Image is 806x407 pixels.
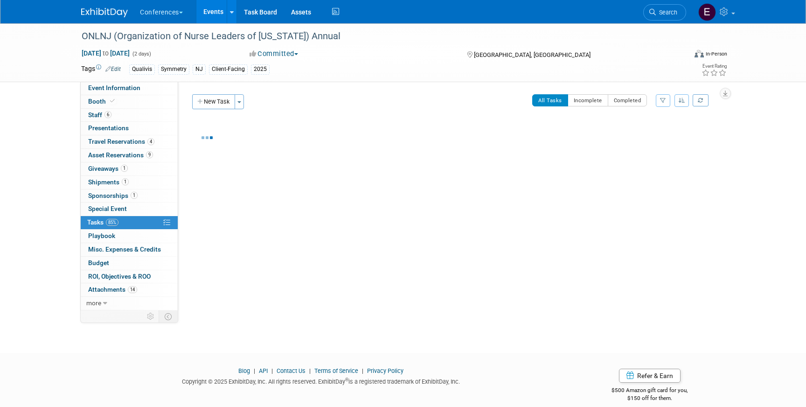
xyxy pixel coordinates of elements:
[110,98,115,104] i: Booth reservation complete
[88,286,137,293] span: Attachments
[277,367,306,374] a: Contact Us
[158,64,189,74] div: Symmetry
[702,64,727,69] div: Event Rating
[259,367,268,374] a: API
[705,50,727,57] div: In-Person
[88,111,111,119] span: Staff
[88,165,128,172] span: Giveaways
[631,49,727,63] div: Event Format
[81,230,178,243] a: Playbook
[86,299,101,307] span: more
[101,49,110,57] span: to
[314,367,358,374] a: Terms of Service
[251,64,270,74] div: 2025
[88,84,140,91] span: Event Information
[88,246,161,253] span: Misc. Expenses & Credits
[88,138,154,145] span: Travel Reservations
[88,259,109,267] span: Budget
[474,51,591,58] span: [GEOGRAPHIC_DATA], [GEOGRAPHIC_DATA]
[81,375,561,386] div: Copyright © 2025 ExhibitDay, Inc. All rights reserved. ExhibitDay is a registered trademark of Ex...
[81,243,178,256] a: Misc. Expenses & Credits
[81,203,178,216] a: Special Event
[88,98,117,105] span: Booth
[88,205,127,212] span: Special Event
[656,9,677,16] span: Search
[81,82,178,95] a: Event Information
[575,380,725,402] div: $500 Amazon gift card for you,
[81,8,128,17] img: ExhibitDay
[131,192,138,199] span: 1
[88,273,151,280] span: ROI, Objectives & ROO
[81,189,178,203] a: Sponsorships1
[122,178,129,185] span: 1
[81,216,178,229] a: Tasks85%
[693,94,709,106] a: Refresh
[81,257,178,270] a: Budget
[81,64,121,75] td: Tags
[367,367,403,374] a: Privacy Policy
[81,270,178,283] a: ROI, Objectives & ROO
[608,94,647,106] button: Completed
[106,219,118,226] span: 85%
[88,178,129,186] span: Shipments
[88,124,129,132] span: Presentations
[81,135,178,148] a: Travel Reservations4
[201,136,213,139] img: loading...
[246,49,302,59] button: Committed
[132,51,151,57] span: (2 days)
[192,94,235,109] button: New Task
[87,218,118,226] span: Tasks
[532,94,568,106] button: All Tasks
[619,369,681,383] a: Refer & Earn
[147,138,154,145] span: 4
[88,232,115,239] span: Playbook
[81,95,178,108] a: Booth
[146,151,153,158] span: 9
[104,111,111,118] span: 6
[269,367,275,374] span: |
[81,283,178,296] a: Attachments14
[159,310,178,323] td: Toggle Event Tabs
[238,367,250,374] a: Blog
[128,286,137,293] span: 14
[143,310,159,323] td: Personalize Event Tab Strip
[81,122,178,135] a: Presentations
[307,367,313,374] span: |
[121,165,128,172] span: 1
[695,50,704,57] img: Format-Inperson.png
[209,64,248,74] div: Client-Facing
[88,192,138,199] span: Sponsorships
[81,109,178,122] a: Staff6
[568,94,608,106] button: Incomplete
[129,64,155,74] div: Qualivis
[345,377,348,382] sup: ®
[81,162,178,175] a: Giveaways1
[105,66,121,72] a: Edit
[81,176,178,189] a: Shipments1
[575,394,725,402] div: $150 off for them.
[360,367,366,374] span: |
[193,64,206,74] div: NJ
[81,149,178,162] a: Asset Reservations9
[251,367,257,374] span: |
[88,151,153,159] span: Asset Reservations
[78,28,672,45] div: ONLNJ (Organization of Nurse Leaders of [US_STATE]) Annual
[81,49,130,57] span: [DATE] [DATE]
[643,4,686,21] a: Search
[81,297,178,310] a: more
[698,3,716,21] img: Erin Anderson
